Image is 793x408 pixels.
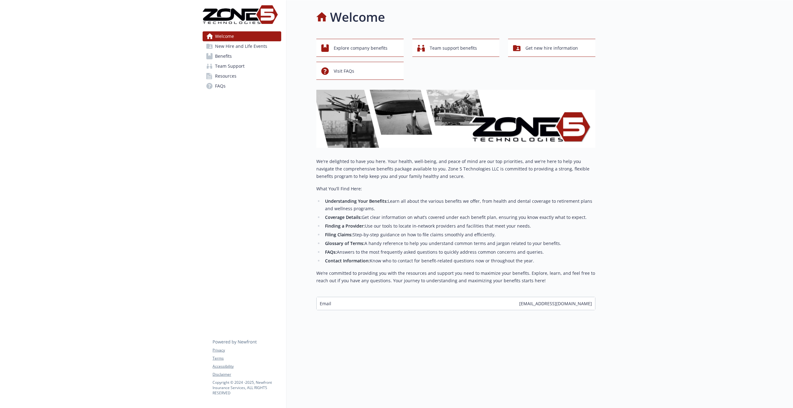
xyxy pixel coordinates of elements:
[323,240,595,247] li: A handy reference to help you understand common terms and jargon related to your benefits.
[316,185,595,193] p: What You’ll Find Here:
[323,197,595,212] li: Learn all about the various benefits we offer, from health and dental coverage to retirement plan...
[316,158,595,180] p: We're delighted to have you here. Your health, well-being, and peace of mind are our top prioriti...
[323,222,595,230] li: Use our tools to locate in-network providers and facilities that meet your needs.
[325,249,337,255] strong: FAQs:
[215,31,234,41] span: Welcome
[316,39,404,57] button: Explore company benefits
[316,90,595,148] img: overview page banner
[213,347,281,353] a: Privacy
[325,214,362,220] strong: Coverage Details:
[215,71,236,81] span: Resources
[215,51,232,61] span: Benefits
[213,364,281,369] a: Accessibility
[203,41,281,51] a: New Hire and Life Events
[213,372,281,377] a: Disclaimer
[430,42,477,54] span: Team support benefits
[325,232,353,238] strong: Filing Claims:
[215,61,245,71] span: Team Support
[213,380,281,396] p: Copyright © 2024 - 2025 , Newfront Insurance Services, ALL RIGHTS RESERVED
[203,51,281,61] a: Benefits
[323,231,595,238] li: Step-by-step guidance on how to file claims smoothly and efficiently.
[325,258,370,264] strong: Contact Information:
[334,65,354,77] span: Visit FAQs
[508,39,595,57] button: Get new hire information
[330,8,385,26] h1: Welcome
[325,240,364,246] strong: Glossary of Terms:
[323,257,595,265] li: Know who to contact for benefit-related questions now or throughout the year.
[325,198,388,204] strong: Understanding Your Benefits:
[203,31,281,41] a: Welcome
[325,223,365,229] strong: Finding a Provider:
[323,248,595,256] li: Answers to the most frequently asked questions to quickly address common concerns and queries.
[316,62,404,80] button: Visit FAQs
[213,356,281,361] a: Terms
[320,300,331,307] span: Email
[203,81,281,91] a: FAQs
[323,214,595,221] li: Get clear information on what’s covered under each benefit plan, ensuring you know exactly what t...
[215,81,226,91] span: FAQs
[519,300,592,307] span: [EMAIL_ADDRESS][DOMAIN_NAME]
[334,42,387,54] span: Explore company benefits
[316,270,595,284] p: We’re committed to providing you with the resources and support you need to maximize your benefit...
[203,61,281,71] a: Team Support
[203,71,281,81] a: Resources
[412,39,500,57] button: Team support benefits
[215,41,267,51] span: New Hire and Life Events
[525,42,578,54] span: Get new hire information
